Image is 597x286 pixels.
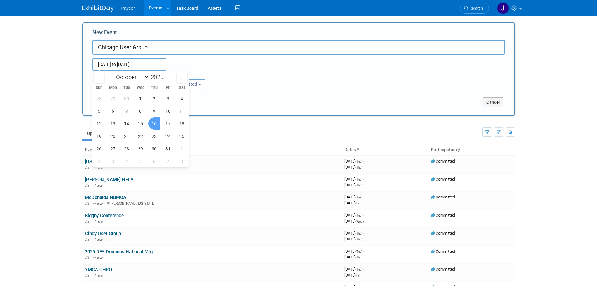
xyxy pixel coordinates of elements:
[93,143,105,155] span: October 26, 2025
[134,155,147,167] span: November 5, 2025
[344,201,360,205] span: [DATE]
[176,143,188,155] span: November 1, 2025
[356,147,359,152] a: Sort by Start Date
[134,86,147,90] span: Wed
[344,159,364,164] span: [DATE]
[148,92,160,105] span: October 2, 2025
[121,6,135,11] span: Paycor
[107,105,119,117] span: October 6, 2025
[134,130,147,142] span: October 22, 2025
[91,256,107,260] span: In-Person
[120,86,134,90] span: Tue
[355,268,362,271] span: (Tue)
[92,71,153,79] div: Attendance / Format:
[91,202,107,206] span: In-Person
[85,231,121,236] a: Cincy User Group
[344,267,364,272] span: [DATE]
[134,117,147,130] span: October 15, 2025
[85,213,124,219] a: Biggby Conference
[431,249,455,254] span: Committed
[163,71,223,79] div: Participation:
[85,177,134,182] a: [PERSON_NAME] NFLA
[162,155,174,167] span: November 7, 2025
[176,155,188,167] span: November 8, 2025
[355,274,360,277] span: (Fri)
[162,117,174,130] span: October 17, 2025
[344,237,362,241] span: [DATE]
[121,155,133,167] span: November 4, 2025
[82,145,342,155] th: Event
[431,195,455,199] span: Committed
[91,166,107,170] span: In-Person
[428,145,515,155] th: Participation
[121,92,133,105] span: September 30, 2025
[355,238,362,241] span: (Thu)
[91,220,107,224] span: In-Person
[344,249,364,254] span: [DATE]
[344,177,364,181] span: [DATE]
[355,256,362,259] span: (Thu)
[106,86,120,90] span: Mon
[355,178,362,181] span: (Tue)
[148,105,160,117] span: October 9, 2025
[344,219,364,224] span: [DATE]
[355,160,362,163] span: (Tue)
[355,214,362,217] span: (Tue)
[134,105,147,117] span: October 8, 2025
[355,250,362,253] span: (Tue)
[107,130,119,142] span: October 20, 2025
[91,238,107,242] span: In-Person
[355,166,362,169] span: (Thu)
[355,202,360,205] span: (Fri)
[121,143,133,155] span: October 28, 2025
[175,86,189,90] span: Sat
[161,86,175,90] span: Fri
[148,130,160,142] span: October 23, 2025
[85,201,339,206] div: [PERSON_NAME], [US_STATE]
[134,92,147,105] span: October 1, 2025
[85,249,153,255] a: 2025 DFA Dominos National Mtg
[82,127,119,139] a: Upcoming13
[344,195,364,199] span: [DATE]
[431,159,455,164] span: Committed
[176,117,188,130] span: October 18, 2025
[107,92,119,105] span: September 29, 2025
[82,5,114,12] img: ExhibitDay
[107,117,119,130] span: October 13, 2025
[113,73,149,81] select: Month
[134,143,147,155] span: October 29, 2025
[162,130,174,142] span: October 24, 2025
[85,202,89,205] img: In-Person Event
[162,105,174,117] span: October 10, 2025
[92,86,106,90] span: Sun
[344,255,362,259] span: [DATE]
[431,231,455,235] span: Committed
[162,143,174,155] span: October 31, 2025
[93,117,105,130] span: October 12, 2025
[85,195,126,200] a: McDonalds NBMOA
[92,29,117,39] label: New Event
[85,220,89,223] img: In-Person Event
[92,40,505,55] input: Name of Trade Show / Conference
[162,92,174,105] span: October 3, 2025
[176,105,188,117] span: October 11, 2025
[149,73,168,81] input: Year
[344,273,360,278] span: [DATE]
[355,232,362,235] span: (Thu)
[344,213,364,218] span: [DATE]
[148,117,160,130] span: October 16, 2025
[93,130,105,142] span: October 19, 2025
[85,238,89,241] img: In-Person Event
[431,213,455,218] span: Committed
[344,231,364,235] span: [DATE]
[107,143,119,155] span: October 27, 2025
[355,184,362,187] span: (Thu)
[431,177,455,181] span: Committed
[93,105,105,117] span: October 5, 2025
